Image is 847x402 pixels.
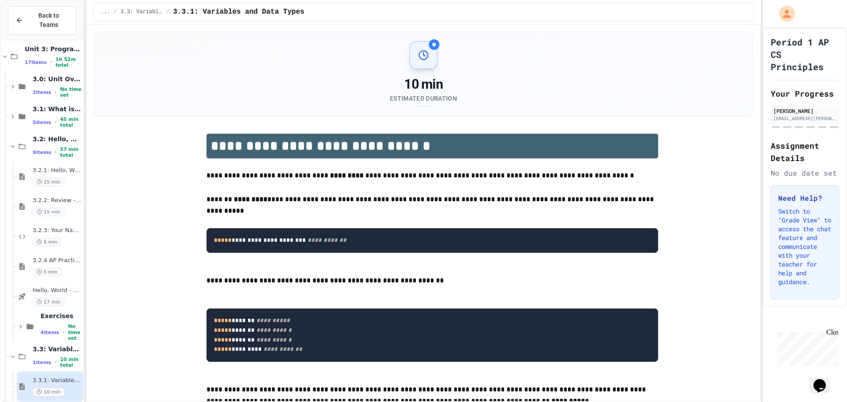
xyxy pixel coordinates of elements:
span: 5 min [33,238,61,246]
span: 4 items [41,330,59,335]
span: 3.3.1: Variables and Data Types [173,7,304,17]
span: Back to Teams [29,11,69,30]
span: • [55,89,56,96]
h2: Assignment Details [771,139,839,164]
div: [EMAIL_ADDRESS][PERSON_NAME][PERSON_NAME][DOMAIN_NAME] [773,115,836,122]
div: Estimated Duration [390,94,457,103]
span: • [63,329,64,336]
span: Unit 3: Programming with Python [25,45,82,53]
div: My Account [770,4,797,24]
div: Chat with us now!Close [4,4,61,56]
span: ... [101,8,110,15]
h1: Period 1 AP CS Principles [771,36,839,73]
span: 3.2.3: Your Name and Favorite Movie [33,227,82,234]
span: 5 items [33,120,51,125]
span: 3.2: Hello, World! [33,135,82,143]
iframe: chat widget [774,328,838,366]
span: 1 items [33,360,51,365]
span: 5 min [33,268,61,276]
div: 10 min [390,76,457,92]
span: 3.3: Variables and Data Types [33,345,82,353]
span: 17 min [33,298,64,306]
div: [PERSON_NAME] [773,107,836,115]
span: 3.2.4 AP Practice - the DISPLAY Procedure [33,257,82,264]
span: Hello, World - Quiz [33,287,82,294]
span: 10 min [33,388,64,396]
span: 1h 52m total [56,56,82,68]
span: 3.3.1: Variables and Data Types [33,377,82,384]
span: 3.1: What is Code? [33,105,82,113]
span: 3.0: Unit Overview [33,75,82,83]
span: / [166,8,169,15]
button: Back to Teams [8,6,76,34]
span: 3.3: Variables and Data Types [120,8,163,15]
span: No time set [60,86,82,98]
p: Switch to "Grade View" to access the chat feature and communicate with your teacher for help and ... [778,207,832,286]
span: Exercises [41,312,82,320]
span: / [114,8,117,15]
span: • [55,119,56,126]
span: 57 min total [60,147,82,158]
span: 17 items [25,60,47,65]
div: No due date set [771,168,839,178]
span: • [55,359,56,366]
span: • [55,149,56,156]
span: 3.2.2: Review - Hello, World! [33,197,82,204]
span: 10 min total [60,357,82,368]
h3: Need Help? [778,193,832,203]
span: 15 min [33,178,64,186]
span: 15 min [33,208,64,216]
span: 3.2.1: Hello, World! [33,167,82,174]
h2: Your Progress [771,87,839,100]
span: 2 items [33,90,51,95]
span: 9 items [33,150,51,155]
span: 45 min total [60,116,82,128]
span: • [50,59,52,66]
span: No time set [68,323,82,341]
iframe: chat widget [810,367,838,393]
